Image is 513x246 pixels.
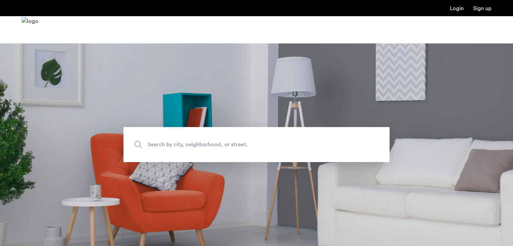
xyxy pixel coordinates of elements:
[123,127,390,162] input: Apartment Search
[22,17,38,42] img: logo
[148,140,334,149] span: Search by city, neighborhood, or street.
[450,6,464,11] a: Login
[473,6,491,11] a: Registration
[22,17,38,42] a: Cazamio Logo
